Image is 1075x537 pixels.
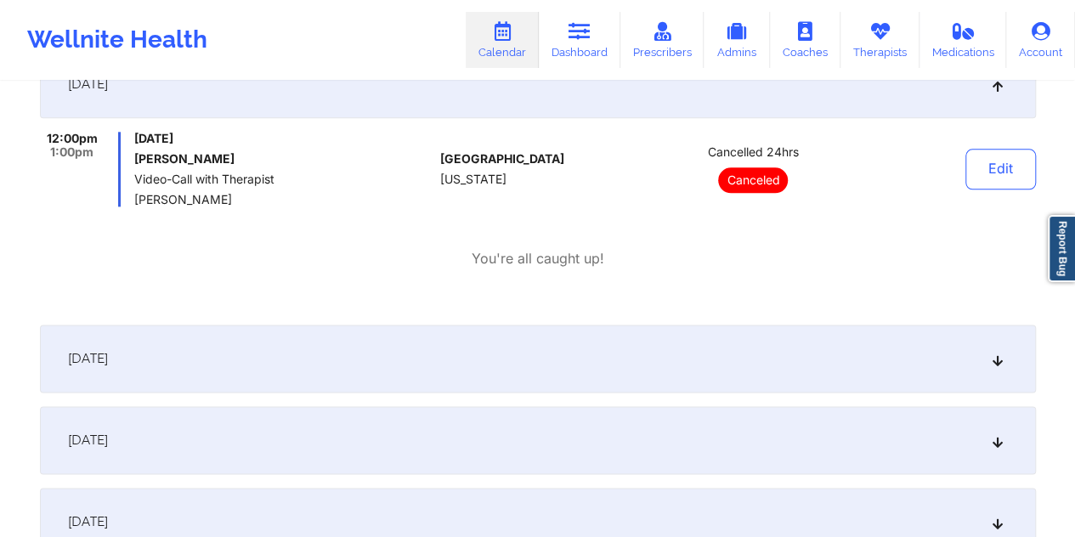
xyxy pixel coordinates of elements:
p: You're all caught up! [472,249,604,268]
span: Video-Call with Therapist [134,172,433,186]
a: Prescribers [620,12,704,68]
h6: [PERSON_NAME] [134,152,433,166]
a: Therapists [840,12,919,68]
span: [DATE] [68,513,108,530]
a: Account [1006,12,1075,68]
span: [DATE] [68,350,108,367]
span: [DATE] [68,432,108,449]
span: 1:00pm [50,145,93,159]
span: [DATE] [68,76,108,93]
a: Report Bug [1048,215,1075,282]
a: Dashboard [539,12,620,68]
a: Admins [704,12,770,68]
button: Edit [965,149,1036,189]
a: Medications [919,12,1007,68]
span: 12:00pm [47,132,98,145]
span: [DATE] [134,132,433,145]
span: [PERSON_NAME] [134,193,433,206]
span: [US_STATE] [439,172,506,186]
span: [GEOGRAPHIC_DATA] [439,152,563,166]
a: Coaches [770,12,840,68]
p: Canceled [718,167,788,193]
span: Cancelled 24hrs [708,145,799,159]
a: Calendar [466,12,539,68]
